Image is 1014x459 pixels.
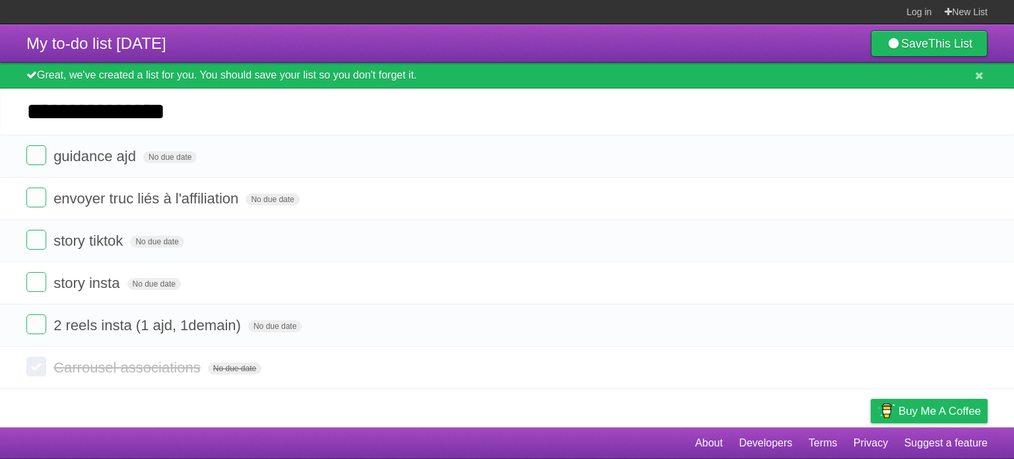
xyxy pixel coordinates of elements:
span: story insta [53,275,123,291]
label: Done [26,188,46,207]
a: Developers [739,431,792,456]
a: Terms [809,431,838,456]
a: SaveThis List [871,30,988,57]
span: No due date [246,194,299,205]
label: Done [26,272,46,292]
label: Done [26,145,46,165]
span: envoyer truc liés à l'affiliation [53,190,242,207]
span: story tiktok [53,232,126,249]
a: Suggest a feature [904,431,988,456]
span: No due date [248,320,302,332]
span: No due date [208,363,261,374]
label: Done [26,357,46,376]
span: 2 reels insta (1 ajd, 1demain) [53,317,244,334]
label: Done [26,314,46,334]
label: Done [26,230,46,250]
a: Privacy [854,431,888,456]
span: Buy me a coffee [898,400,981,423]
span: No due date [127,278,181,290]
span: No due date [143,151,197,163]
span: My to-do list [DATE] [26,34,166,52]
a: About [695,431,723,456]
span: No due date [130,236,184,248]
a: Buy me a coffee [871,399,988,423]
b: This List [928,37,972,50]
span: Carrousel associations [53,359,204,376]
img: Buy me a coffee [877,400,895,422]
span: guidance ajd [53,148,139,164]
